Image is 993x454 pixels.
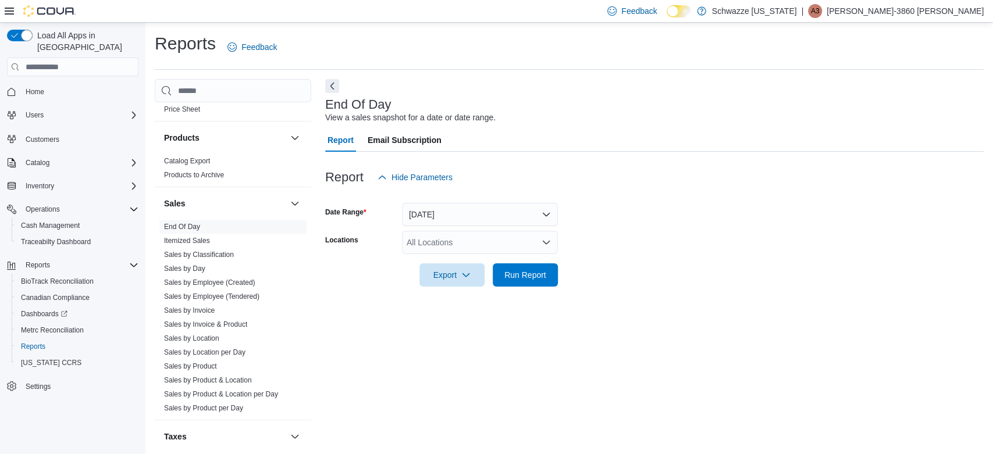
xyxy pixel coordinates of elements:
[164,348,245,356] a: Sales by Location per Day
[288,430,302,444] button: Taxes
[21,108,138,122] span: Users
[21,342,45,351] span: Reports
[164,198,286,209] button: Sales
[26,205,60,214] span: Operations
[325,235,358,245] label: Locations
[426,263,478,287] span: Export
[16,323,88,337] a: Metrc Reconciliation
[164,404,243,412] a: Sales by Product per Day
[391,171,453,183] span: Hide Parameters
[21,156,138,170] span: Catalog
[402,203,558,226] button: [DATE]
[2,178,143,194] button: Inventory
[164,334,219,342] a: Sales by Location
[12,289,143,306] button: Canadian Compliance
[155,102,311,121] div: Pricing
[325,79,339,93] button: Next
[16,339,50,353] a: Reports
[325,170,364,184] h3: Report
[16,323,138,337] span: Metrc Reconciliation
[241,41,277,53] span: Feedback
[164,157,210,165] a: Catalog Export
[164,292,259,301] span: Sales by Employee (Tendered)
[164,390,278,398] a: Sales by Product & Location per Day
[164,236,210,245] span: Itemized Sales
[26,158,49,167] span: Catalog
[26,110,44,120] span: Users
[16,291,138,305] span: Canadian Compliance
[26,87,44,96] span: Home
[712,4,797,18] p: Schwazze [US_STATE]
[811,4,820,18] span: A3
[164,264,205,273] span: Sales by Day
[21,258,138,272] span: Reports
[16,219,138,233] span: Cash Management
[21,237,91,246] span: Traceabilty Dashboard
[26,260,50,270] span: Reports
[12,217,143,234] button: Cash Management
[21,156,54,170] button: Catalog
[16,356,86,370] a: [US_STATE] CCRS
[493,263,558,287] button: Run Report
[16,339,138,353] span: Reports
[164,431,286,442] button: Taxes
[21,358,81,367] span: [US_STATE] CCRS
[164,348,245,357] span: Sales by Location per Day
[164,292,259,301] a: Sales by Employee (Tendered)
[26,382,51,391] span: Settings
[164,278,255,287] a: Sales by Employee (Created)
[164,376,252,384] a: Sales by Product & Location
[164,105,200,113] a: Price Sheet
[164,132,286,144] button: Products
[328,128,354,152] span: Report
[16,274,98,288] a: BioTrack Reconciliation
[21,326,84,335] span: Metrc Reconciliation
[164,237,210,245] a: Itemized Sales
[368,128,442,152] span: Email Subscription
[164,222,200,231] span: End Of Day
[16,235,95,249] a: Traceabilty Dashboard
[2,201,143,217] button: Operations
[2,130,143,147] button: Customers
[2,107,143,123] button: Users
[164,105,200,114] span: Price Sheet
[801,4,803,18] p: |
[21,380,55,394] a: Settings
[12,306,143,322] a: Dashboards
[2,257,143,273] button: Reports
[164,362,217,370] a: Sales by Product
[223,35,282,59] a: Feedback
[288,196,302,210] button: Sales
[21,202,138,216] span: Operations
[16,219,84,233] a: Cash Management
[164,320,247,328] a: Sales by Invoice & Product
[164,264,205,273] a: Sales by Day
[325,112,496,124] div: View a sales snapshot for a date or date range.
[21,179,59,193] button: Inventory
[21,309,67,319] span: Dashboards
[621,5,657,17] span: Feedback
[164,431,187,442] h3: Taxes
[21,133,64,146] a: Customers
[542,238,551,247] button: Open list of options
[12,273,143,289] button: BioTrack Reconciliation
[325,98,391,112] h3: End Of Day
[325,208,366,217] label: Date Range
[7,78,138,425] nav: Complex example
[288,131,302,145] button: Products
[155,220,311,420] div: Sales
[16,274,138,288] span: BioTrack Reconciliation
[12,322,143,338] button: Metrc Reconciliation
[164,132,200,144] h3: Products
[504,269,546,281] span: Run Report
[16,356,138,370] span: Washington CCRS
[21,202,65,216] button: Operations
[21,221,80,230] span: Cash Management
[155,154,311,187] div: Products
[164,170,224,180] span: Products to Archive
[21,258,55,272] button: Reports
